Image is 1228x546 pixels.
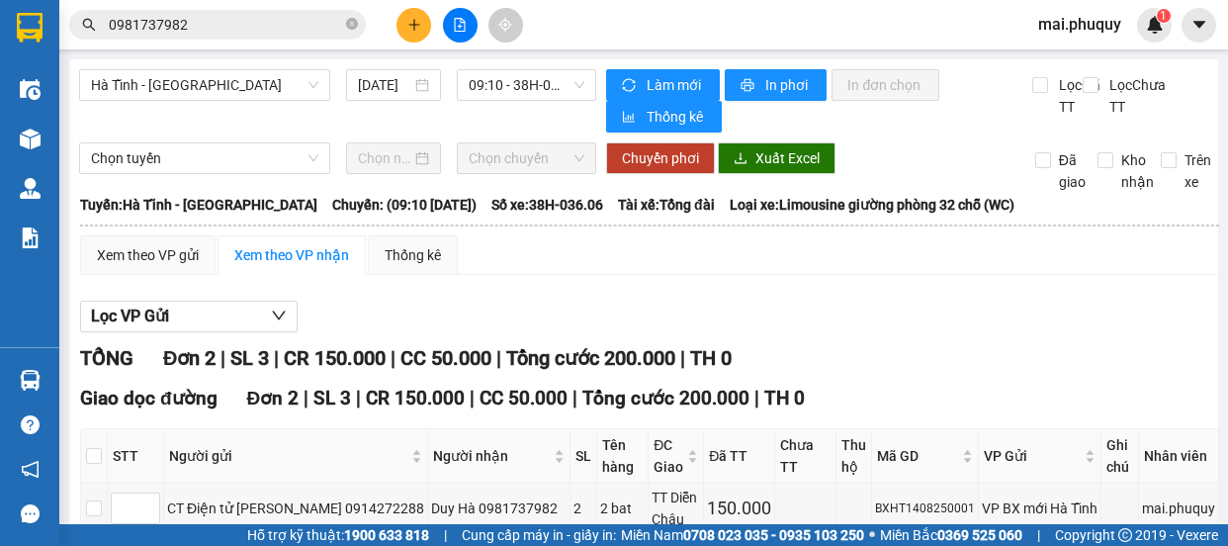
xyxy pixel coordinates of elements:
button: caret-down [1182,8,1216,43]
div: CT Điện tử [PERSON_NAME] 0914272288 [167,498,424,519]
span: Tổng cước 200.000 [506,346,675,370]
span: Lọc VP Gửi [91,304,169,328]
img: warehouse-icon [20,79,41,100]
span: sync [622,78,639,94]
span: Mã GD [877,445,958,467]
img: warehouse-icon [20,129,41,149]
span: Đơn 2 [247,387,300,409]
span: | [470,387,475,409]
img: solution-icon [20,227,41,248]
button: bar-chartThống kê [606,101,722,133]
button: file-add [443,8,478,43]
img: warehouse-icon [20,178,41,199]
span: | [220,346,225,370]
div: 2 [573,498,593,519]
span: notification [21,460,40,479]
span: | [391,346,395,370]
span: Hà Tĩnh - Hà Nội [91,70,318,100]
input: Tìm tên, số ĐT hoặc mã đơn [109,14,342,36]
span: ĐC Giao [654,434,683,478]
span: 1 [1160,9,1167,23]
span: Đơn 2 [163,346,216,370]
th: Ghi chú [1101,429,1139,484]
th: STT [108,429,164,484]
img: icon-new-feature [1146,16,1164,34]
span: close-circle [346,16,358,35]
span: CC 50.000 [400,346,491,370]
th: Nhân viên [1139,429,1219,484]
span: Miền Bắc [880,524,1022,546]
strong: 0369 525 060 [937,527,1022,543]
span: caret-down [1190,16,1208,34]
sup: 1 [1157,9,1171,23]
span: | [444,524,447,546]
td: BXHT1408250001 [872,484,979,534]
span: down [271,308,287,323]
strong: 0708 023 035 - 0935 103 250 [683,527,864,543]
span: TH 0 [690,346,732,370]
button: downloadXuất Excel [718,142,835,174]
span: In phơi [765,74,811,96]
th: Thu hộ [836,429,872,484]
img: logo-vxr [17,13,43,43]
span: | [680,346,685,370]
span: | [1037,524,1040,546]
span: aim [498,18,512,32]
button: printerIn phơi [725,69,827,101]
span: Tổng cước 200.000 [582,387,749,409]
span: close-circle [346,18,358,30]
span: | [274,346,279,370]
span: printer [741,78,757,94]
div: VP BX mới Hà Tĩnh [982,498,1097,519]
span: Làm mới [647,74,704,96]
span: CR 150.000 [284,346,386,370]
span: VP Gửi [984,445,1081,467]
span: | [304,387,308,409]
button: syncLàm mới [606,69,720,101]
span: Chuyến: (09:10 [DATE]) [332,194,477,216]
input: 14/08/2025 [358,74,411,96]
img: warehouse-icon [20,370,41,391]
th: SL [570,429,597,484]
span: download [734,151,747,167]
span: Số xe: 38H-036.06 [491,194,603,216]
div: mai.phuquy [1142,498,1215,519]
span: question-circle [21,415,40,434]
span: mai.phuquy [1022,12,1137,37]
span: | [754,387,759,409]
span: Miền Nam [621,524,864,546]
button: Lọc VP Gửi [80,301,298,332]
td: VP BX mới Hà Tĩnh [979,484,1101,534]
span: | [356,387,361,409]
span: TH 0 [764,387,805,409]
span: Thống kê [647,106,706,128]
input: Chọn ngày [358,147,411,169]
span: plus [407,18,421,32]
span: search [82,18,96,32]
div: BXHT1408250001 [875,500,975,518]
span: Giao dọc đường [80,387,218,409]
span: file-add [453,18,467,32]
span: TỔNG [80,346,133,370]
div: Xem theo VP nhận [234,244,349,266]
span: ⚪️ [869,531,875,539]
span: Lọc Chưa TT [1101,74,1169,118]
button: aim [488,8,523,43]
span: SL 3 [230,346,269,370]
button: In đơn chọn [832,69,939,101]
span: CR 150.000 [366,387,465,409]
span: Cung cấp máy in - giấy in: [462,524,616,546]
div: Thống kê [385,244,441,266]
span: Chọn tuyến [91,143,318,173]
span: Xuất Excel [755,147,820,169]
div: Xem theo VP gửi [97,244,199,266]
span: Chọn chuyến [469,143,584,173]
span: Trên xe [1177,149,1219,193]
div: TT Diễn Châu [652,487,700,530]
span: Kho nhận [1113,149,1162,193]
span: Loại xe: Limousine giường phòng 32 chỗ (WC) [730,194,1014,216]
strong: 1900 633 818 [344,527,429,543]
div: Duy Hà 0981737982 [431,498,567,519]
span: Tài xế: Tổng đài [618,194,715,216]
span: CC 50.000 [480,387,568,409]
